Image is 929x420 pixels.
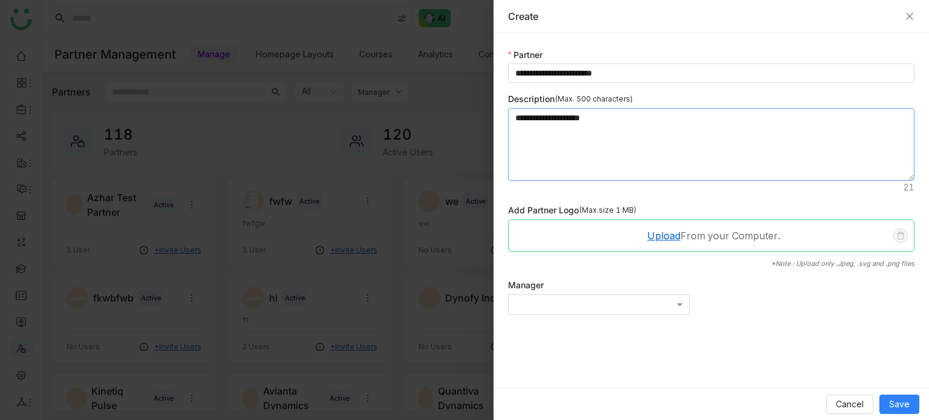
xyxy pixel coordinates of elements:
span: From your Computer. [647,230,780,242]
span: Cancel [836,398,864,411]
span: Description [508,92,555,105]
span: Save [889,398,910,411]
button: Cancel [826,395,873,414]
div: Create [508,10,899,23]
span: Add Partner Logo [508,204,579,216]
div: *Note : Upload only .Jpeg, .svg and .png files [508,259,914,269]
button: Close [905,11,914,21]
span: Upload [647,230,680,242]
span: (Max. 500 characters) [555,94,633,105]
label: Manager [508,279,544,291]
span: (Max.size 1 MB) [579,205,636,216]
button: Save [879,395,919,414]
label: Partner [508,48,543,61]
